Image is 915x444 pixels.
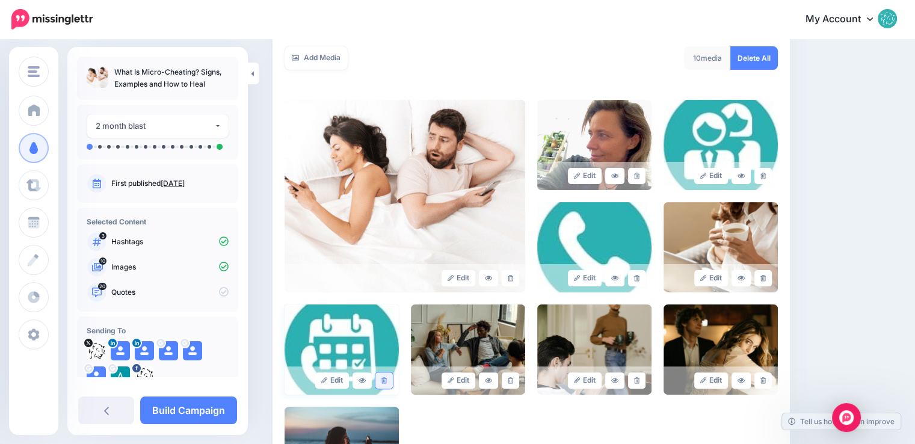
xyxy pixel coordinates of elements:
[684,46,731,70] div: media
[694,270,729,286] a: Edit
[537,304,652,395] img: 7fcf95c4d830ba2940fd75862d716e2a_large.jpg
[28,66,40,77] img: menu.png
[315,372,350,389] a: Edit
[87,341,106,360] img: LcPWlgqw-63455.jpg
[730,46,778,70] a: Delete All
[442,372,476,389] a: Edit
[568,270,602,286] a: Edit
[537,100,652,190] img: 6c41b49a9576bbef3a4ed84d384954cc_large.jpg
[285,304,399,395] img: d3fd39344bc318182eaade693fd5185c_large.jpg
[537,202,652,292] img: e08a5249a416c444c61c20de0fb4cb46_large.jpg
[111,287,229,298] p: Quotes
[285,46,348,70] a: Add Media
[96,119,214,133] div: 2 month blast
[183,341,202,360] img: user_default_image.png
[442,270,476,286] a: Edit
[87,326,229,335] h4: Sending To
[111,178,229,189] p: First published
[832,403,861,432] div: Open Intercom Messenger
[568,168,602,184] a: Edit
[694,168,729,184] a: Edit
[87,217,229,226] h4: Selected Content
[111,366,130,386] img: ACg8ocL03RYnfQma4rcVAMvuWZ3lMnjx5lQGGSDID2MHQq5ns96-c-76549.png
[782,413,901,430] a: Tell us how we can improve
[135,366,154,386] img: 304940412_514149677377938_2776595006190808614_n-bsa142344.png
[664,100,778,190] img: cf113aee4c7cdfe8ae3990293e3290ae_large.jpg
[111,341,130,360] img: user_default_image.png
[793,5,897,34] a: My Account
[285,100,525,292] img: ca190d1aabe543a005b4f98f4b64d565_large.jpg
[87,366,106,386] img: user_default_image.png
[11,9,93,29] img: Missinglettr
[87,114,229,138] button: 2 month blast
[159,341,178,360] img: user_default_image.png
[694,372,729,389] a: Edit
[87,66,108,88] img: ca190d1aabe543a005b4f98f4b64d565_thumb.jpg
[114,66,229,90] p: What Is Micro-Cheating? Signs, Examples and How to Heal
[693,54,701,63] span: 10
[411,304,525,395] img: 5d338e0b10ef4c93f6bb99d3e5337de9_large.jpg
[98,283,106,290] span: 20
[664,304,778,395] img: 6cb4847952e9ba2ef17d1fac8628f009_large.jpg
[161,179,185,188] a: [DATE]
[111,262,229,273] p: Images
[99,232,106,239] span: 3
[99,257,106,265] span: 10
[135,341,154,360] img: user_default_image.png
[568,372,602,389] a: Edit
[111,236,229,247] p: Hashtags
[664,202,778,292] img: cf8c6ebe642b0bc34f56ca52ae90ca06_large.jpg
